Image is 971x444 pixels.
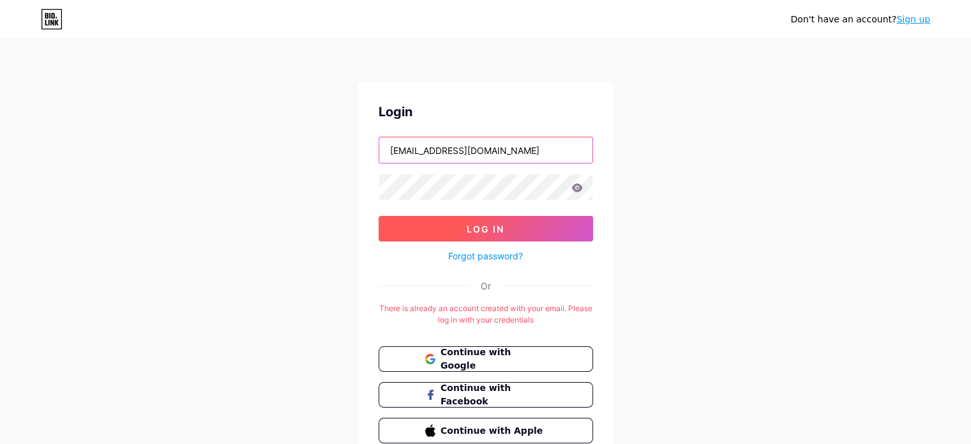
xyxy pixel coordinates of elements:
button: Continue with Apple [379,418,593,443]
button: Log In [379,216,593,241]
div: Don't have an account? [790,13,930,26]
a: Sign up [896,14,930,24]
span: Continue with Apple [440,424,546,438]
span: Log In [467,224,504,234]
span: Continue with Google [440,346,546,372]
div: Or [481,279,491,293]
a: Forgot password? [448,249,523,263]
span: Continue with Facebook [440,381,546,408]
div: There is already an account created with your email. Please log in with your credentials [379,303,593,326]
input: Username [379,137,592,163]
button: Continue with Facebook [379,382,593,408]
button: Continue with Google [379,346,593,372]
div: Login [379,102,593,121]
